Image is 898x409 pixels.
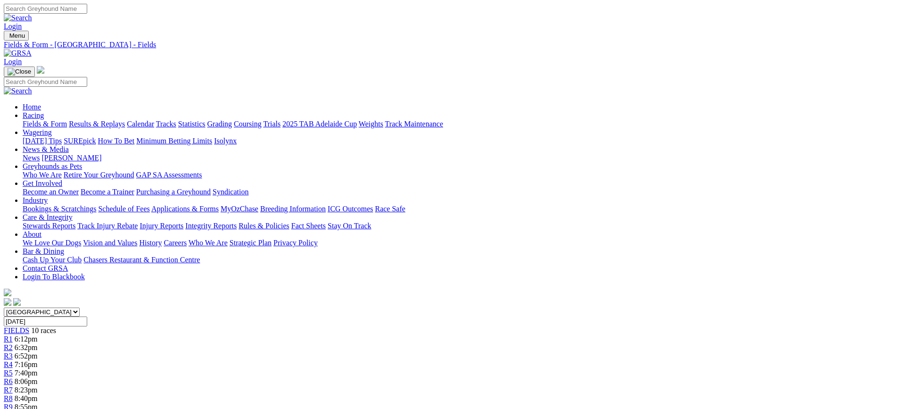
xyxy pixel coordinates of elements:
a: R1 [4,335,13,343]
a: Track Injury Rebate [77,222,138,230]
a: Minimum Betting Limits [136,137,212,145]
a: Trials [263,120,280,128]
button: Toggle navigation [4,31,29,41]
img: Close [8,68,31,75]
a: Care & Integrity [23,213,73,221]
a: Fields & Form [23,120,67,128]
a: Login To Blackbook [23,273,85,281]
a: Who We Are [23,171,62,179]
div: Industry [23,205,894,213]
input: Search [4,4,87,14]
span: 8:40pm [15,394,38,402]
span: R8 [4,394,13,402]
img: twitter.svg [13,298,21,306]
a: R2 [4,343,13,351]
a: Applications & Forms [151,205,219,213]
a: Home [23,103,41,111]
a: Retire Your Greyhound [64,171,134,179]
a: Stay On Track [328,222,371,230]
a: Coursing [234,120,262,128]
a: We Love Our Dogs [23,239,81,247]
a: R3 [4,352,13,360]
a: Schedule of Fees [98,205,149,213]
a: GAP SA Assessments [136,171,202,179]
div: Care & Integrity [23,222,894,230]
a: [PERSON_NAME] [41,154,101,162]
a: News & Media [23,145,69,153]
img: Search [4,14,32,22]
img: facebook.svg [4,298,11,306]
span: 6:32pm [15,343,38,351]
img: logo-grsa-white.png [37,66,44,74]
a: Login [4,22,22,30]
a: Contact GRSA [23,264,68,272]
a: Injury Reports [140,222,183,230]
span: 7:16pm [15,360,38,368]
div: Wagering [23,137,894,145]
span: 8:23pm [15,386,38,394]
a: History [139,239,162,247]
a: Chasers Restaurant & Function Centre [83,256,200,264]
a: Strategic Plan [230,239,272,247]
a: 2025 TAB Adelaide Cup [282,120,357,128]
a: About [23,230,41,238]
a: Privacy Policy [273,239,318,247]
span: 6:52pm [15,352,38,360]
a: Bar & Dining [23,247,64,255]
a: News [23,154,40,162]
a: Grading [207,120,232,128]
a: SUREpick [64,137,96,145]
a: Integrity Reports [185,222,237,230]
a: Fields & Form - [GEOGRAPHIC_DATA] - Fields [4,41,894,49]
a: How To Bet [98,137,135,145]
img: GRSA [4,49,32,58]
a: R7 [4,386,13,394]
a: Racing [23,111,44,119]
div: Greyhounds as Pets [23,171,894,179]
span: 6:12pm [15,335,38,343]
a: Who We Are [189,239,228,247]
a: Isolynx [214,137,237,145]
div: Get Involved [23,188,894,196]
a: Login [4,58,22,66]
a: Track Maintenance [385,120,443,128]
div: Bar & Dining [23,256,894,264]
a: Bookings & Scratchings [23,205,96,213]
span: 8:06pm [15,377,38,385]
span: Menu [9,32,25,39]
div: About [23,239,894,247]
a: Cash Up Your Club [23,256,82,264]
a: Greyhounds as Pets [23,162,82,170]
a: Become a Trainer [81,188,134,196]
a: Industry [23,196,48,204]
a: Race Safe [375,205,405,213]
div: Racing [23,120,894,128]
a: R6 [4,377,13,385]
a: FIELDS [4,326,29,334]
input: Select date [4,317,87,326]
a: Get Involved [23,179,62,187]
a: Wagering [23,128,52,136]
a: Vision and Values [83,239,137,247]
a: Careers [164,239,187,247]
img: Search [4,87,32,95]
a: MyOzChase [221,205,258,213]
div: News & Media [23,154,894,162]
a: Results & Replays [69,120,125,128]
button: Toggle navigation [4,67,35,77]
a: R5 [4,369,13,377]
a: Stewards Reports [23,222,75,230]
a: Syndication [213,188,248,196]
a: Tracks [156,120,176,128]
a: Statistics [178,120,206,128]
input: Search [4,77,87,87]
a: R4 [4,360,13,368]
a: ICG Outcomes [328,205,373,213]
